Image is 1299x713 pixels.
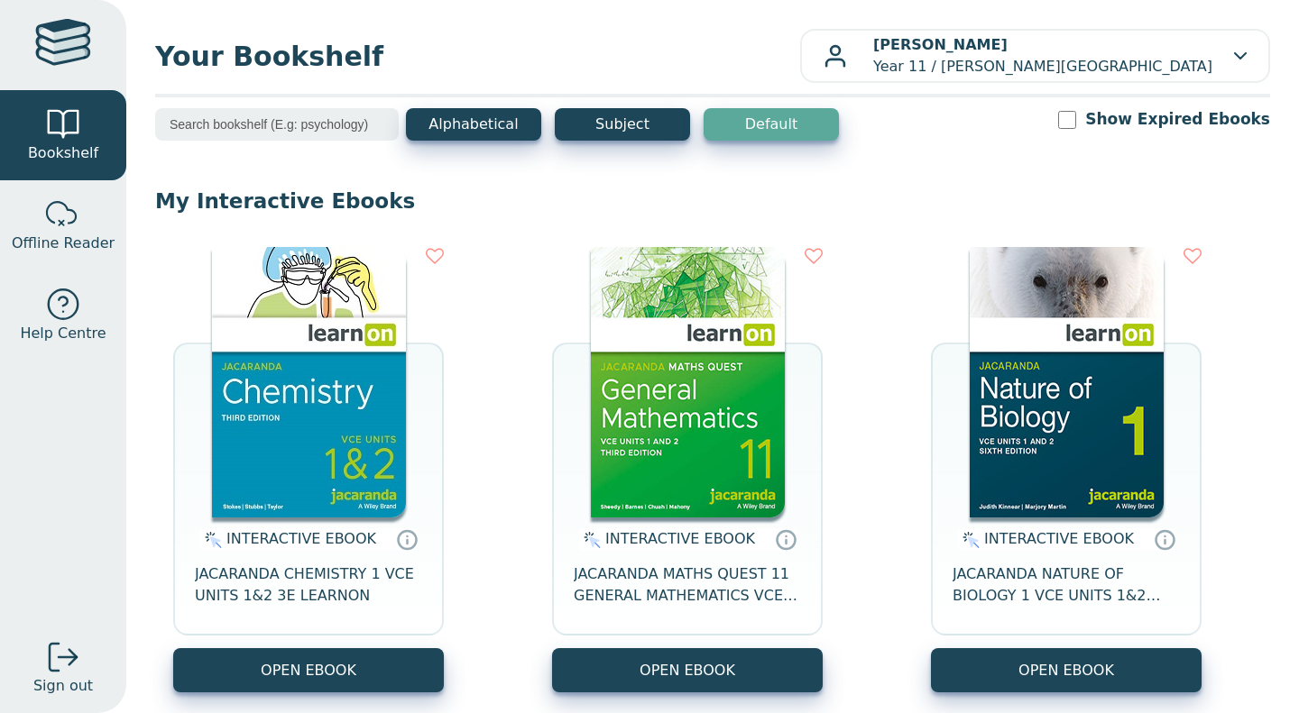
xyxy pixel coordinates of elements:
span: INTERACTIVE EBOOK [226,530,376,547]
button: OPEN EBOOK [931,648,1202,692]
span: INTERACTIVE EBOOK [984,530,1134,547]
a: Interactive eBooks are accessed online via the publisher’s portal. They contain interactive resou... [775,528,797,550]
img: interactive.svg [199,529,222,551]
span: Sign out [33,675,93,697]
img: interactive.svg [957,529,980,551]
img: 37f81dd5-9e6c-4284-8d4c-e51904e9365e.jpg [212,247,406,517]
img: bac72b22-5188-ea11-a992-0272d098c78b.jpg [970,247,1164,517]
span: Your Bookshelf [155,36,800,77]
button: Subject [555,108,690,141]
span: JACARANDA CHEMISTRY 1 VCE UNITS 1&2 3E LEARNON [195,563,422,607]
button: OPEN EBOOK [552,648,823,692]
a: Interactive eBooks are accessed online via the publisher’s portal. They contain interactive resou... [396,528,418,550]
button: OPEN EBOOK [173,648,444,692]
span: Bookshelf [28,142,98,164]
img: interactive.svg [578,529,601,551]
p: My Interactive Ebooks [155,187,1270,215]
span: Offline Reader [12,233,115,254]
b: [PERSON_NAME] [873,36,1008,53]
span: Help Centre [20,323,106,344]
label: Show Expired Ebooks [1085,108,1270,131]
img: f7b900ab-df9f-4510-98da-0629c5cbb4fd.jpg [591,247,785,517]
p: Year 11 / [PERSON_NAME][GEOGRAPHIC_DATA] [873,34,1212,78]
button: Default [704,108,839,141]
input: Search bookshelf (E.g: psychology) [155,108,399,141]
span: JACARANDA MATHS QUEST 11 GENERAL MATHEMATICS VCE UNITS 1&2 3E LEARNON [574,563,801,607]
button: [PERSON_NAME]Year 11 / [PERSON_NAME][GEOGRAPHIC_DATA] [800,29,1270,83]
a: Interactive eBooks are accessed online via the publisher’s portal. They contain interactive resou... [1154,528,1175,550]
span: JACARANDA NATURE OF BIOLOGY 1 VCE UNITS 1&2 LEARNON 6E (INCL STUDYON) EBOOK [953,563,1180,607]
span: INTERACTIVE EBOOK [605,530,755,547]
button: Alphabetical [406,108,541,141]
